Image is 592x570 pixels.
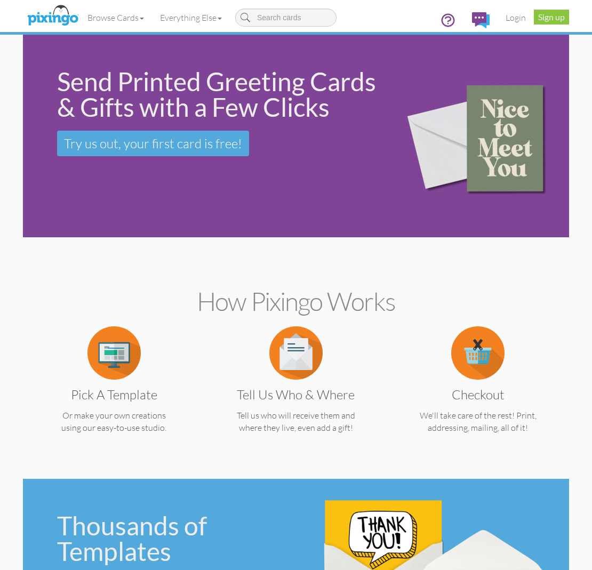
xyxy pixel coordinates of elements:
[403,410,553,434] p: We'll take care of the rest! Print, addressing, mailing, all of it!
[39,410,189,434] p: Or make your own creations using our easy-to-use studio.
[152,4,230,31] a: Everything Else
[39,347,189,434] a: Pick a Template Or make your own creations using our easy-to-use studio.
[498,4,534,31] a: Login
[64,135,242,151] span: Try us out, your first card is free!
[403,347,553,434] a: Checkout We'll take care of the rest! Print, addressing, mailing, all of it!
[221,347,371,434] a: Tell us Who & Where Tell us who will receive them and where they live, even add a gift!
[87,326,141,380] img: item.alt
[394,59,565,214] img: 15b0954d-2d2f-43ee-8fdb-3167eb028af9.png
[534,10,569,25] a: Sign up
[229,388,363,402] h3: Tell us Who & Where
[57,131,249,156] a: Try us out, your first card is free!
[472,12,490,28] img: comments.svg
[221,410,371,434] p: Tell us who will receive them and where they live, even add a gift!
[451,326,505,380] img: item.alt
[57,69,379,120] div: Send Printed Greeting Cards & Gifts with a Few Clicks
[269,326,323,380] img: item.alt
[42,287,550,316] h2: How Pixingo works
[411,388,545,402] h3: Checkout
[47,388,181,402] h3: Pick a Template
[235,9,337,27] input: Search cards
[79,4,152,31] a: Browse Cards
[57,513,287,564] div: Thousands of Templates
[25,3,81,29] img: pixingo logo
